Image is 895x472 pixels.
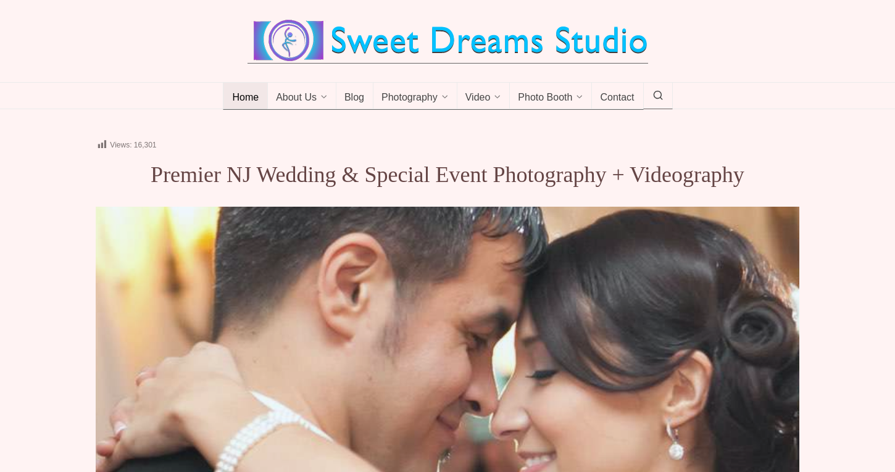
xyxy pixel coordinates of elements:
span: Video [465,92,491,104]
a: Photography [373,83,457,110]
span: Views: [110,141,131,149]
span: Photography [381,92,438,104]
span: About Us [276,92,317,104]
a: Blog [336,83,373,110]
span: Contact [600,92,634,104]
span: Photo Booth [518,92,572,104]
img: Best Wedding Event Photography Photo Booth Videography NJ NY [248,19,648,63]
a: Contact [591,83,643,110]
span: 16,301 [134,141,157,149]
a: Photo Booth [509,83,592,110]
a: Home [223,83,268,110]
a: About Us [267,83,336,110]
span: Home [232,92,259,104]
span: Premier NJ Wedding & Special Event Photography + Videography [151,162,744,187]
span: Blog [344,92,364,104]
a: Video [457,83,510,110]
